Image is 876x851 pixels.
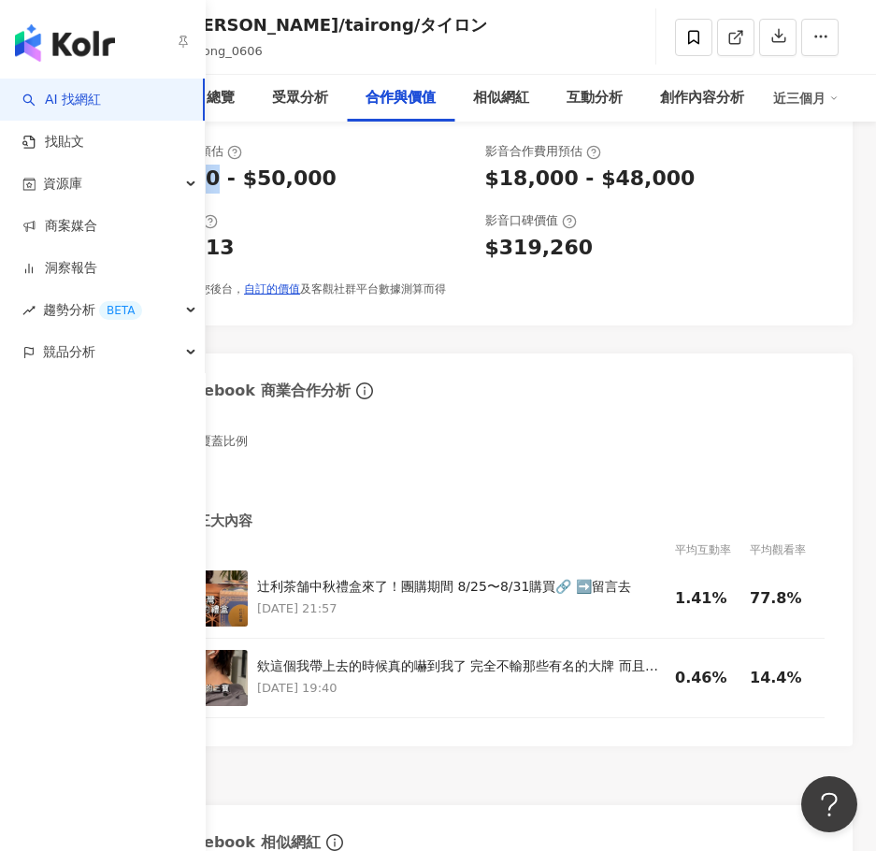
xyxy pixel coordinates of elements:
[257,657,666,676] div: 欸這個我帶上去的時候真的嚇到我了 完全不輸那些有名的大牌 而且這個價格…太划算了吧！ soundcore Liberty 5 降噪真無線藍牙耳機 降噪很猛 通勤、咖啡廳直接安靜下來 音質細節讚 ...
[485,143,601,160] div: 影音合作費用預估
[485,234,594,263] div: $319,260
[126,381,351,401] div: Facebook 商業合作分析
[750,668,815,688] div: 14.4%
[15,24,115,62] img: logo
[207,87,235,109] div: 總覽
[22,304,36,317] span: rise
[43,163,82,205] span: 資源庫
[257,578,666,597] div: 辻利茶舗中秋禮盒來了！團購期間 8/25〜8/31購買🔗 ➡️留言去
[272,87,328,109] div: 受眾分析
[99,301,142,320] div: BETA
[750,588,815,609] div: 77.8%
[43,289,142,331] span: 趨勢分析
[126,281,825,297] div: *口碑價值根據您後台， 及客觀社群平台數據測算而得
[660,87,744,109] div: 創作內容分析
[22,217,97,236] a: 商案媒合
[182,13,487,36] div: [PERSON_NAME]/tairong/タイロン
[675,668,740,688] div: 0.46%
[567,87,623,109] div: 互動分析
[473,87,529,109] div: 相似網紅
[257,678,666,699] p: [DATE] 19:40
[126,165,337,194] div: $12,000 - $50,000
[750,541,825,559] div: 平均觀看率
[22,91,101,109] a: searchAI 找網紅
[801,776,857,832] iframe: Help Scout Beacon - Open
[675,541,750,559] div: 平均互動率
[43,331,95,373] span: 競品分析
[257,599,666,619] p: [DATE] 21:57
[485,212,577,229] div: 影音口碑價值
[366,87,436,109] div: 合作與價值
[353,380,376,402] span: info-circle
[244,282,300,296] a: 自訂的價值
[182,44,263,58] span: tairong_0606
[485,165,696,194] div: $18,000 - $48,000
[22,133,84,151] a: 找貼文
[773,83,839,113] div: 近三個月
[22,259,97,278] a: 洞察報告
[675,588,740,609] div: 1.41%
